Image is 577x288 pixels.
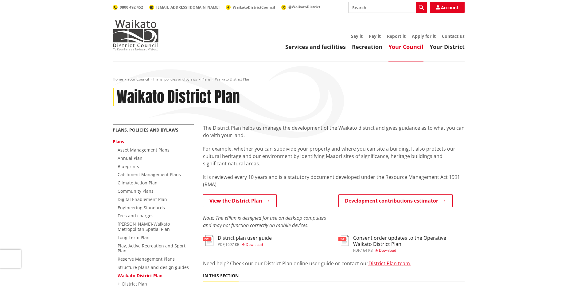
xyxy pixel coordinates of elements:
[281,4,320,10] a: @WaikatoDistrict
[118,213,154,219] a: Fees and charges
[348,2,427,13] input: Search input
[388,43,423,50] a: Your Council
[203,260,465,267] p: Need help? Check our our District Plan online user guide or contact our
[118,172,181,177] a: Catchment Management Plans
[118,196,167,202] a: Digital Enablement Plan
[353,248,360,253] span: pdf
[353,235,465,247] h3: Consent order updates to the Operative Waikato District Plan
[149,5,220,10] a: [EMAIL_ADDRESS][DOMAIN_NAME]
[203,145,465,167] p: For example, whether you can subdivide your property and where you can site a building. It also p...
[117,88,240,106] h1: Waikato District Plan
[338,194,453,207] a: Development contributions estimator
[113,127,178,133] a: Plans, policies and bylaws
[118,147,170,153] a: Asset Management Plans
[203,235,272,246] a: District plan user guide pdf,1697 KB Download
[118,235,150,240] a: Long Term Plan
[226,5,275,10] a: WaikatoDistrictCouncil
[113,20,159,50] img: Waikato District Council - Te Kaunihera aa Takiwaa o Waikato
[203,235,213,246] img: document-pdf.svg
[352,43,382,50] a: Recreation
[379,248,396,253] span: Download
[368,260,411,267] a: District Plan team.
[122,281,147,287] a: District Plan
[201,77,211,82] a: Plans
[118,243,185,254] a: Play, Active Recreation and Sport Plan
[118,221,170,232] a: [PERSON_NAME]-Waikato Metropolitan Spatial Plan
[156,5,220,10] span: [EMAIL_ADDRESS][DOMAIN_NAME]
[118,155,142,161] a: Annual Plan
[203,215,326,229] em: Note: The ePlan is designed for use on desktop computers and may not function correctly on mobile...
[120,5,143,10] span: 0800 492 452
[430,2,465,13] a: Account
[118,273,162,278] a: Waikato District Plan
[338,235,349,246] img: document-pdf.svg
[118,256,175,262] a: Reserve Management Plans
[203,124,465,139] p: The District Plan helps us manage the development of the Waikato district and gives guidance as t...
[218,242,224,247] span: pdf
[203,273,239,278] h5: In this section
[113,5,143,10] a: 0800 492 452
[203,194,277,207] a: View the District Plan
[118,180,158,186] a: Climate Action Plan
[369,33,381,39] a: Pay it
[203,173,465,188] p: It is reviewed every 10 years and is a statutory document developed under the Resource Management...
[387,33,406,39] a: Report it
[338,235,465,252] a: Consent order updates to the Operative Waikato District Plan pdf,164 KB Download
[288,4,320,10] span: @WaikatoDistrict
[113,77,465,82] nav: breadcrumb
[118,205,165,211] a: Engineering Standards
[430,43,465,50] a: Your District
[218,235,272,241] h3: District plan user guide
[118,164,139,169] a: Blueprints
[218,243,272,247] div: ,
[353,249,465,252] div: ,
[118,188,154,194] a: Community Plans
[215,77,250,82] span: Waikato District Plan
[113,139,124,144] a: Plans
[233,5,275,10] span: WaikatoDistrictCouncil
[361,248,373,253] span: 164 KB
[246,242,263,247] span: Download
[285,43,346,50] a: Services and facilities
[118,264,189,270] a: Structure plans and design guides
[127,77,149,82] a: Your Council
[351,33,363,39] a: Say it
[442,33,465,39] a: Contact us
[113,77,123,82] a: Home
[153,77,197,82] a: Plans, policies and bylaws
[225,242,240,247] span: 1697 KB
[412,33,436,39] a: Apply for it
